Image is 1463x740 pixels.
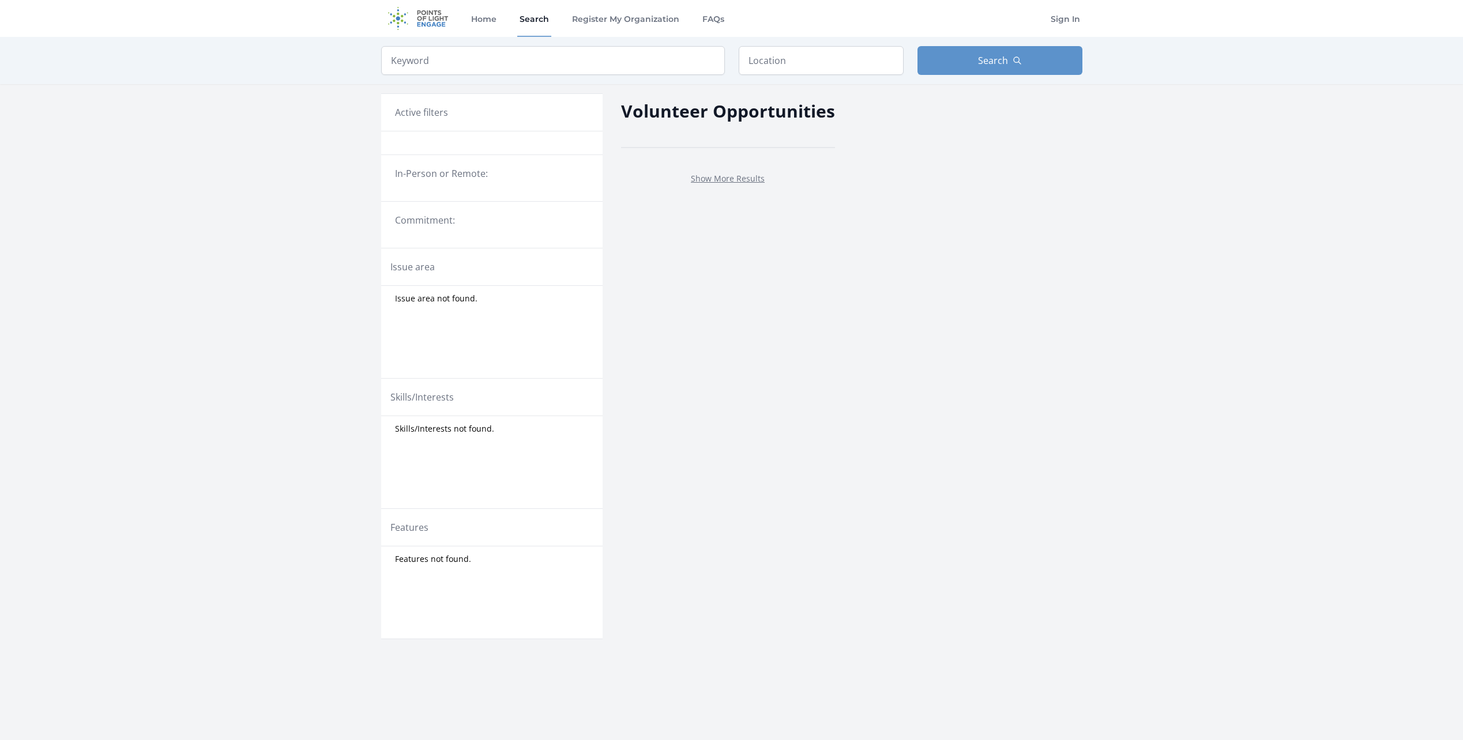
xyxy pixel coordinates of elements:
legend: Issue area [390,260,435,274]
button: Search [917,46,1082,75]
h2: Volunteer Opportunities [621,98,835,124]
legend: Features [390,520,428,534]
a: Show More Results [691,173,765,184]
legend: Skills/Interests [390,390,454,404]
span: Features not found. [395,553,471,565]
span: Skills/Interests not found. [395,423,494,435]
span: Search [978,54,1008,67]
legend: Commitment: [395,213,589,227]
h3: Active filters [395,105,448,119]
legend: In-Person or Remote: [395,167,589,180]
input: Location [739,46,904,75]
input: Keyword [381,46,725,75]
span: Issue area not found. [395,293,477,304]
